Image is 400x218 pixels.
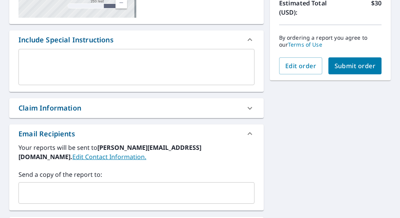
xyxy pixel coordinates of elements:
[279,57,323,74] button: Edit order
[9,98,264,118] div: Claim Information
[18,35,114,45] div: Include Special Instructions
[18,103,81,113] div: Claim Information
[9,30,264,49] div: Include Special Instructions
[72,153,146,161] a: EditContactInfo
[285,62,316,70] span: Edit order
[18,143,201,161] b: [PERSON_NAME][EMAIL_ADDRESS][DOMAIN_NAME].
[18,129,75,139] div: Email Recipients
[328,57,382,74] button: Submit order
[18,143,254,161] label: Your reports will be sent to
[335,62,376,70] span: Submit order
[279,34,382,48] p: By ordering a report you agree to our
[18,170,254,179] label: Send a copy of the report to:
[9,124,264,143] div: Email Recipients
[288,41,322,48] a: Terms of Use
